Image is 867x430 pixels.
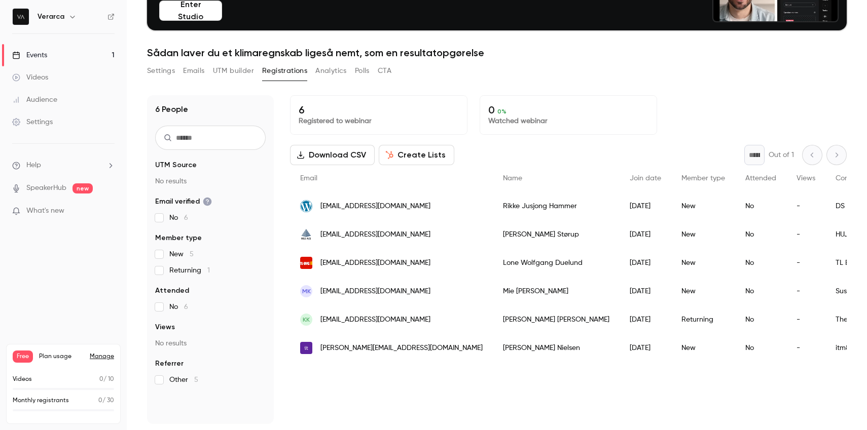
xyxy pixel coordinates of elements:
[155,233,202,243] span: Member type
[169,213,188,223] span: No
[786,220,825,249] div: -
[102,207,115,216] iframe: Noticeable Trigger
[735,277,786,305] div: No
[13,9,29,25] img: Verarca
[320,315,430,325] span: [EMAIL_ADDRESS][DOMAIN_NAME]
[299,116,459,126] p: Registered to webinar
[493,334,620,362] div: [PERSON_NAME] Nielsen
[671,220,735,249] div: New
[493,277,620,305] div: Mie [PERSON_NAME]
[38,12,64,22] h6: Verarca
[155,322,175,332] span: Views
[99,376,103,382] span: 0
[315,63,347,79] button: Analytics
[13,396,69,405] p: Monthly registrants
[169,375,198,385] span: Other
[155,197,212,207] span: Email verified
[735,334,786,362] div: No
[630,175,661,182] span: Join date
[620,277,671,305] div: [DATE]
[681,175,725,182] span: Member type
[786,305,825,334] div: -
[26,206,64,216] span: What's new
[190,251,194,258] span: 5
[320,343,483,354] span: [PERSON_NAME][EMAIL_ADDRESS][DOMAIN_NAME]
[620,305,671,334] div: [DATE]
[488,104,648,116] p: 0
[155,160,197,170] span: UTM Source
[320,258,430,268] span: [EMAIL_ADDRESS][DOMAIN_NAME]
[488,116,648,126] p: Watched webinar
[12,117,53,127] div: Settings
[12,160,115,171] li: help-dropdown-opener
[493,249,620,277] div: Lone Wolfgang Duelund
[378,63,391,79] button: CTA
[184,214,188,221] span: 6
[299,104,459,116] p: 6
[155,359,184,369] span: Referrer
[355,63,370,79] button: Polls
[99,375,114,384] p: / 10
[671,305,735,334] div: Returning
[620,192,671,220] div: [DATE]
[620,334,671,362] div: [DATE]
[12,72,48,83] div: Videos
[183,63,204,79] button: Emails
[671,277,735,305] div: New
[184,303,188,310] span: 6
[155,103,188,115] h1: 6 People
[735,305,786,334] div: No
[300,175,317,182] span: Email
[300,257,312,269] img: tlbyg.dk
[159,1,222,21] button: Enter Studio
[169,302,188,312] span: No
[155,286,189,296] span: Attended
[493,220,620,249] div: [PERSON_NAME] Størup
[90,353,114,361] a: Manage
[98,396,114,405] p: / 30
[26,160,41,171] span: Help
[769,150,794,160] p: Out of 1
[12,95,57,105] div: Audience
[379,145,454,165] button: Create Lists
[503,175,522,182] span: Name
[320,286,430,297] span: [EMAIL_ADDRESS][DOMAIN_NAME]
[300,342,312,354] img: itm8.com
[303,315,310,324] span: KK
[735,192,786,220] div: No
[194,376,198,383] span: 5
[302,287,311,296] span: MK
[169,249,194,259] span: New
[320,229,430,240] span: [EMAIL_ADDRESS][DOMAIN_NAME]
[735,220,786,249] div: No
[497,108,507,115] span: 0 %
[493,305,620,334] div: [PERSON_NAME] [PERSON_NAME]
[98,398,102,404] span: 0
[26,183,66,193] a: SpeakerHub
[155,160,266,385] section: facet-groups
[169,265,210,276] span: Returning
[671,192,735,220] div: New
[786,334,825,362] div: -
[12,50,47,60] div: Events
[671,334,735,362] div: New
[671,249,735,277] div: New
[147,47,847,59] h1: Sådan laver du et klimaregnskab ligeså nemt, som en resultatopgørelse
[73,183,93,193] span: new
[320,201,430,212] span: [EMAIL_ADDRESS][DOMAIN_NAME]
[207,267,210,274] span: 1
[155,176,266,186] p: No results
[786,192,825,220] div: -
[290,145,375,165] button: Download CSV
[300,200,312,212] img: ds-kvalitet.dk
[155,338,266,348] p: No results
[797,175,815,182] span: Views
[745,175,776,182] span: Attended
[13,375,32,384] p: Videos
[300,228,312,241] img: huj.dk
[735,249,786,277] div: No
[147,63,175,79] button: Settings
[213,63,254,79] button: UTM builder
[786,249,825,277] div: -
[262,63,307,79] button: Registrations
